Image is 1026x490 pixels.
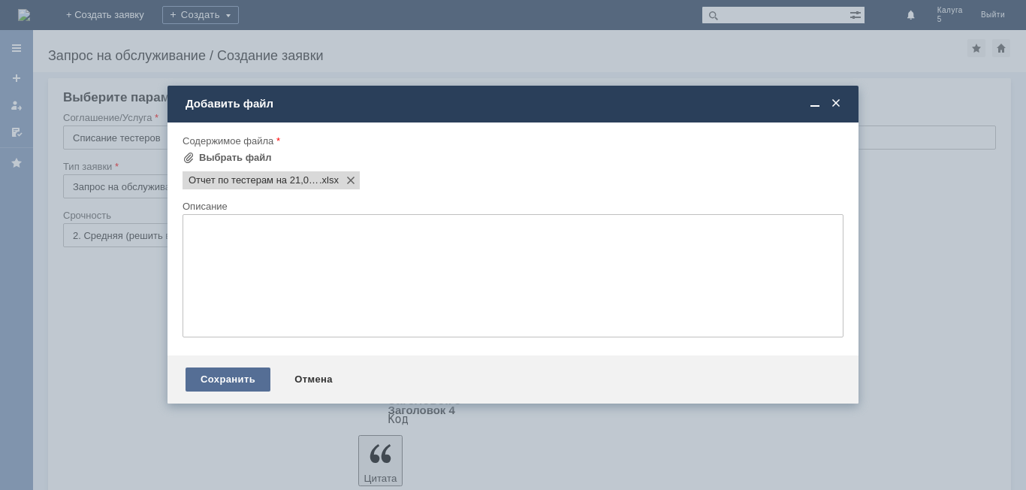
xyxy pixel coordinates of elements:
div: Выбрать файл [199,152,272,164]
span: Отчет по тестерам на 21,08,25.xlsx [189,174,319,186]
div: Добрый день. Просим списать тестеры. [GEOGRAPHIC_DATA]. Файл заполнен [6,6,219,30]
div: Описание [183,201,840,211]
span: Свернуть (Ctrl + M) [807,97,822,110]
div: Содержимое файла [183,136,840,146]
span: Отчет по тестерам на 21,08,25.xlsx [319,174,339,186]
div: Добавить файл [186,97,843,110]
span: Закрыть [828,97,843,110]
